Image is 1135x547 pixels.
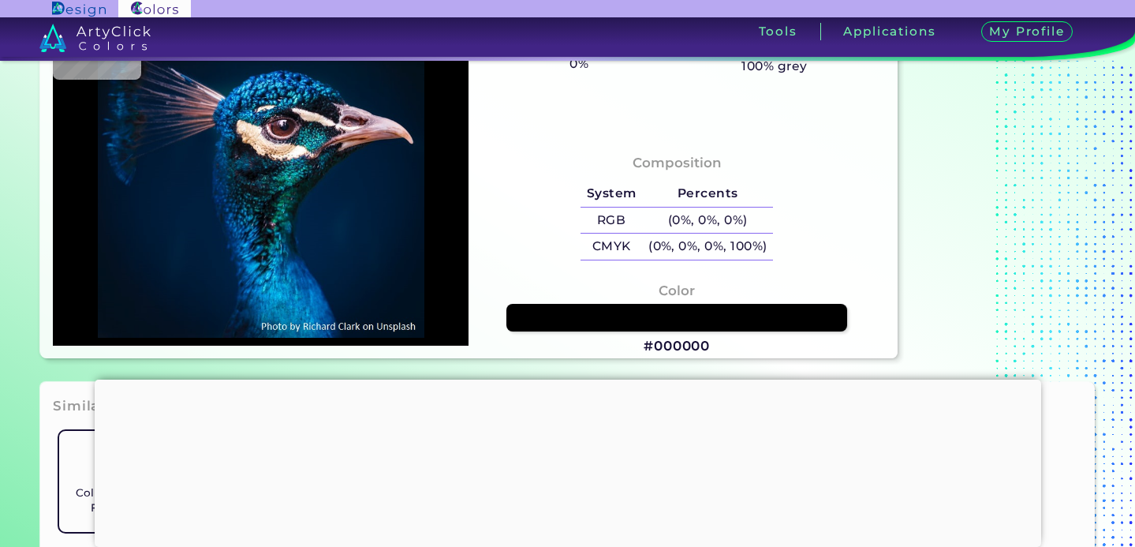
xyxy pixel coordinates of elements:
h3: My Profile [981,21,1073,43]
h3: Applications [843,25,935,37]
h5: CMYK [581,234,642,260]
h5: 100% grey [741,56,807,77]
h5: (0%, 0%, 0%, 100%) [642,234,773,260]
h4: Composition [633,152,722,174]
a: Color Name Finder [53,425,166,538]
h3: Tools [759,25,797,37]
h5: 0% [564,54,595,74]
h3: #000000 [644,337,710,356]
h5: Color Name Finder [65,485,154,515]
h5: System [581,181,642,207]
img: logo_artyclick_colors_white.svg [39,24,151,52]
h5: RGB [581,208,642,234]
h4: Color [659,279,695,302]
h5: (0%, 0%, 0%) [642,208,773,234]
h5: Percents [642,181,773,207]
img: ArtyClick Design logo [52,2,105,17]
iframe: Advertisement [95,380,1041,543]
